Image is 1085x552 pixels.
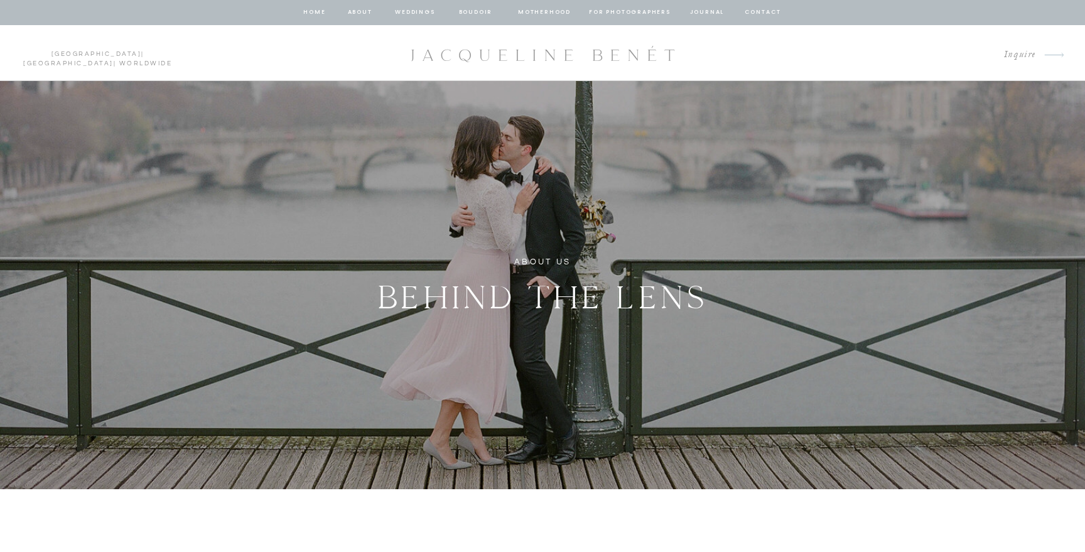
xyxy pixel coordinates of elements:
[743,7,783,18] a: contact
[18,50,178,57] p: | | Worldwide
[440,255,645,269] h1: ABOUT US
[394,7,436,18] a: Weddings
[518,7,570,18] a: Motherhood
[458,7,494,18] a: BOUDOIR
[362,272,723,316] h2: BEHIND THE LENS
[688,7,726,18] a: journal
[347,7,373,18] a: about
[994,46,1036,63] a: Inquire
[303,7,327,18] a: home
[23,60,114,67] a: [GEOGRAPHIC_DATA]
[589,7,671,18] a: for photographers
[51,51,142,57] a: [GEOGRAPHIC_DATA]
